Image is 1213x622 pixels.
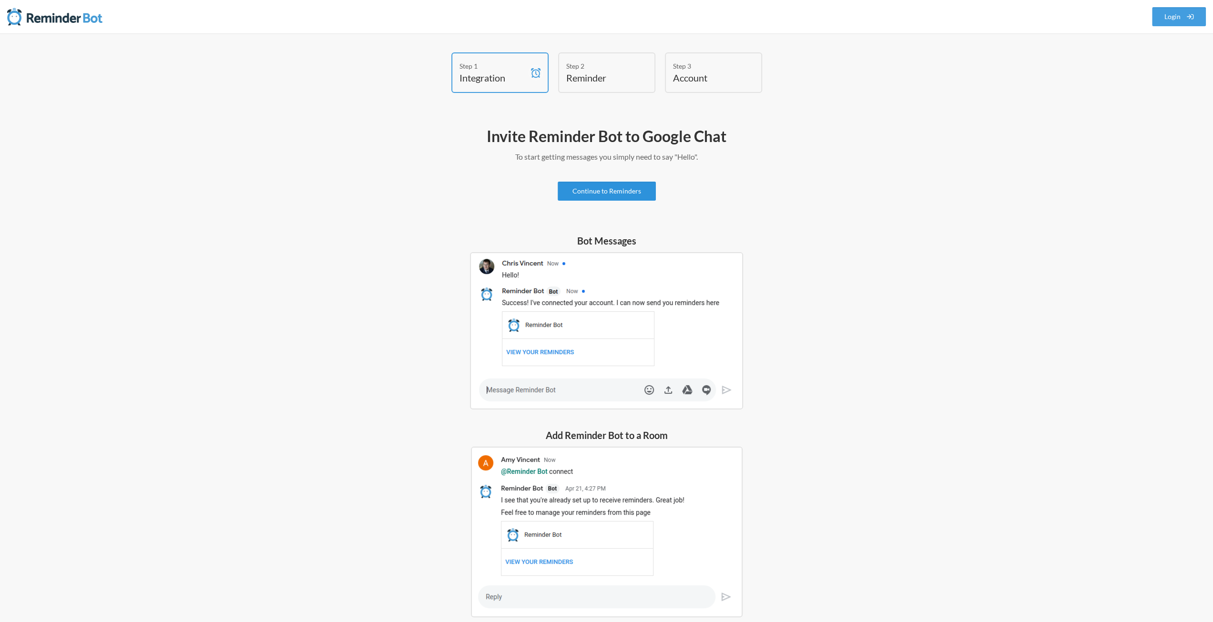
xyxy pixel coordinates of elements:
h5: Add Reminder Bot to a Room [471,428,743,442]
h4: Integration [459,71,526,84]
div: Step 3 [673,61,740,71]
h2: Invite Reminder Bot to Google Chat [330,126,883,146]
h4: Account [673,71,740,84]
p: To start getting messages you simply need to say "Hello". [330,151,883,163]
a: Continue to Reminders [558,182,656,201]
div: Step 2 [566,61,633,71]
a: Login [1152,7,1206,26]
div: Step 1 [459,61,526,71]
h5: Bot Messages [470,234,743,247]
img: Reminder Bot [7,7,102,26]
h4: Reminder [566,71,633,84]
